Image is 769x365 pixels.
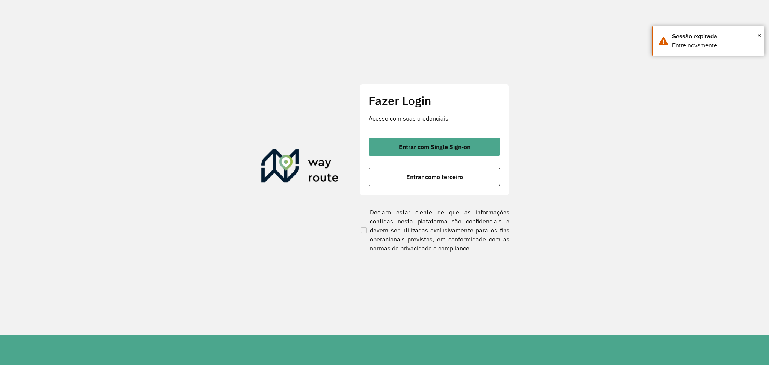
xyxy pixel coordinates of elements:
[672,41,759,50] div: Entre novamente
[369,114,500,123] p: Acesse com suas credenciais
[359,208,510,253] label: Declaro estar ciente de que as informações contidas nesta plataforma são confidenciais e devem se...
[261,149,339,186] img: Roteirizador AmbevTech
[399,144,470,150] span: Entrar com Single Sign-on
[369,138,500,156] button: button
[369,168,500,186] button: button
[369,94,500,108] h2: Fazer Login
[406,174,463,180] span: Entrar como terceiro
[757,30,761,41] button: Close
[672,32,759,41] div: Sessão expirada
[757,30,761,41] span: ×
